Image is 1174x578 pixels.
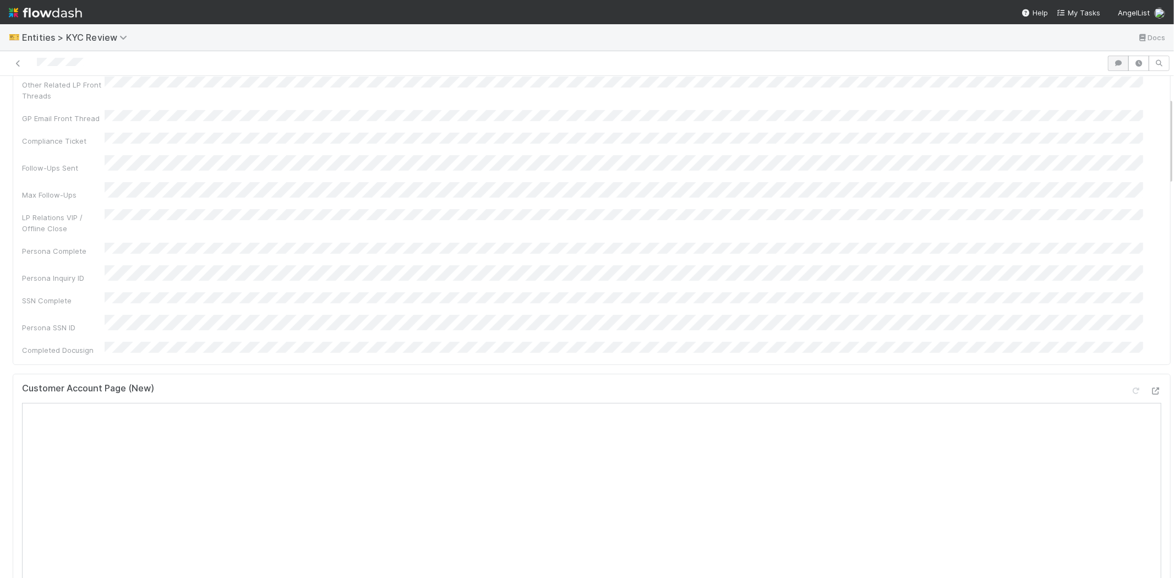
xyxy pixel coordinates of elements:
[22,345,105,356] div: Completed Docusign
[1057,8,1100,17] span: My Tasks
[22,113,105,124] div: GP Email Front Thread
[113,211,420,225] p: Please reply directly to let us know when this is done so we can expedite your review.
[113,88,420,101] p: Hi [PERSON_NAME],
[113,143,420,183] p: We use a secure service called Alloy to collect these. Please upload a color scan of your governm...
[22,272,105,283] div: Persona Inquiry ID
[22,383,154,394] h5: Customer Account Page (New)
[1137,31,1165,44] a: Docs
[22,295,105,306] div: SSN Complete
[1022,7,1048,18] div: Help
[22,135,105,146] div: Compliance Ticket
[22,246,105,257] div: Persona Complete
[9,32,20,42] span: 🎫
[113,238,420,277] p: Best, AngelList’s Belltower KYC Team
[1154,8,1165,19] img: avatar_1a1d5361-16dd-4910-a949-020dcd9f55a3.png
[212,266,228,275] a: here
[93,34,151,45] img: AngelList
[1057,7,1100,18] a: My Tasks
[22,189,105,200] div: Max Follow-Ups
[22,162,105,173] div: Follow-Ups Sent
[22,212,105,234] div: LP Relations VIP / Offline Close
[22,79,105,101] div: Other Related LP Front Threads
[113,193,266,201] a: Please click here to complete verification.
[1118,8,1150,17] span: AngelList
[22,32,133,43] span: Entities > KYC Review
[22,322,105,333] div: Persona SSN ID
[113,109,420,135] p: It looks like we do not have a readable ID on file for you. U.S. financial regulations require us...
[9,3,82,22] img: logo-inverted-e16ddd16eac7371096b0.svg
[113,266,228,275] i: - Learn more about Belltower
